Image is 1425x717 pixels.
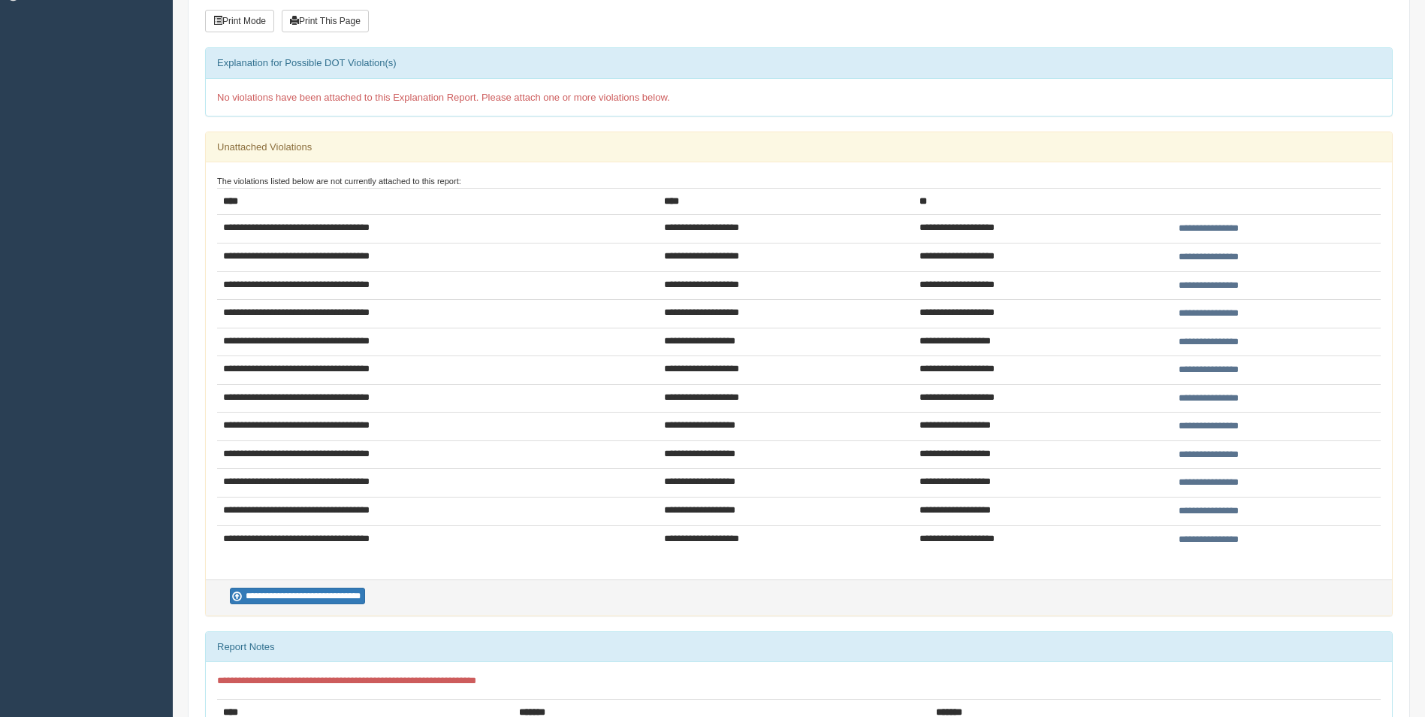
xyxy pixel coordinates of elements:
[217,177,461,186] small: The violations listed below are not currently attached to this report:
[206,632,1392,662] div: Report Notes
[206,132,1392,162] div: Unattached Violations
[217,92,670,103] span: No violations have been attached to this Explanation Report. Please attach one or more violations...
[282,10,369,32] button: Print This Page
[205,10,274,32] button: Print Mode
[206,48,1392,78] div: Explanation for Possible DOT Violation(s)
